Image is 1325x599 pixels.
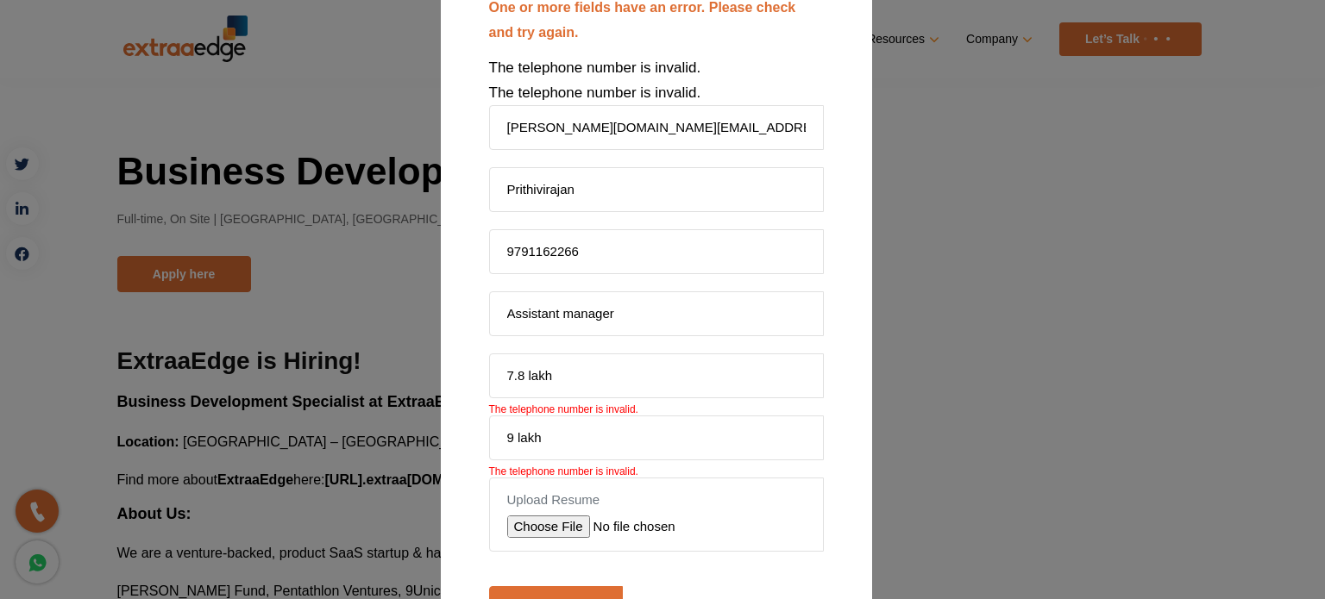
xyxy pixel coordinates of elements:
input: Current CTC [489,353,824,398]
li: The telephone number is invalid. [489,55,824,80]
input: Position [489,291,824,336]
input: Expected CTC [489,415,824,460]
li: The telephone number is invalid. [489,80,824,105]
label: Upload Resume [507,491,806,509]
span: The telephone number is invalid. [489,403,638,415]
input: Mobile [489,229,824,274]
input: Email [489,105,824,150]
input: Name [489,167,824,212]
span: The telephone number is invalid. [489,465,638,477]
